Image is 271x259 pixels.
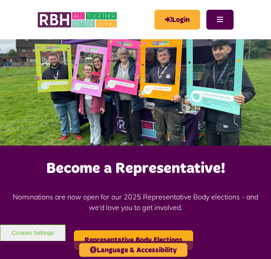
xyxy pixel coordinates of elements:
[37,9,119,30] img: RBH
[79,243,187,257] button: Language & Accessibility
[4,178,267,226] p: Nominations are now open for our 2025 Representative Body elections - and we'd love you to get in...
[206,10,234,30] button: Navigation
[74,230,193,250] a: Representative Body Elections
[231,219,271,259] iframe: Netcall Web Assistant for live chat
[154,10,200,30] a: MyRBH
[4,159,267,178] h2: Become a Representative!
